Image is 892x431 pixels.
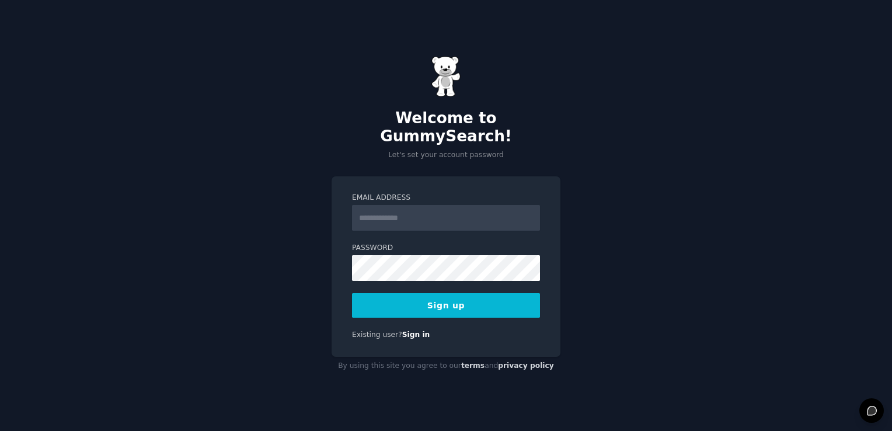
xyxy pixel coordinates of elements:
[352,243,540,253] label: Password
[402,331,430,339] a: Sign in
[332,357,560,376] div: By using this site you agree to our and
[332,109,560,146] h2: Welcome to GummySearch!
[352,293,540,318] button: Sign up
[332,150,560,161] p: Let's set your account password
[431,56,461,97] img: Gummy Bear
[352,331,402,339] span: Existing user?
[461,362,485,370] a: terms
[498,362,554,370] a: privacy policy
[352,193,540,203] label: Email Address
